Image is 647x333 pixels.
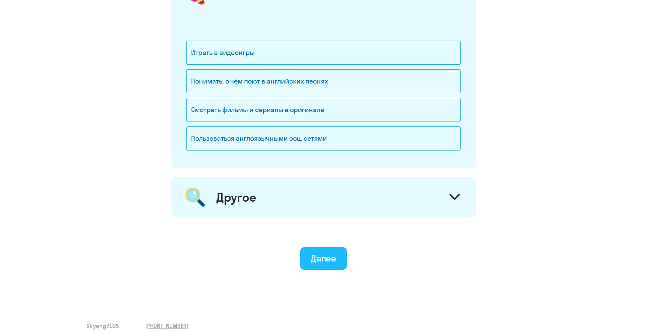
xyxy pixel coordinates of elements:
img: magnifier.png [181,183,209,211]
a: [PHONE_NUMBER] [145,322,188,330]
span: Skyeng 2025 [87,322,119,330]
div: Пользоваться англоязычными соц. сетями [186,126,461,151]
div: Играть в видеоигры [186,41,461,65]
div: Понимать, о чём поют в английских песнях [186,69,461,93]
button: Далее [300,247,347,270]
div: Другое [216,190,256,205]
div: Смотреть фильмы и сериалы в оригинале [186,98,461,122]
div: Далее [311,252,337,264]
